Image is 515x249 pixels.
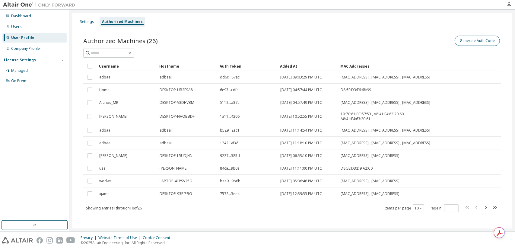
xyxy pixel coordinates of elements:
span: Page n. [430,204,459,212]
img: facebook.svg [37,237,43,244]
span: [DATE] 11:14:54 PM UTC [280,128,322,133]
span: bae9...9b6b [220,179,240,184]
span: DESKTOP-L5UDJHN [160,153,192,158]
span: adbaa [99,141,110,145]
span: [DATE] 12:39:33 PM UTC [280,191,322,196]
span: 5112...a37c [220,100,239,105]
div: Company Profile [11,46,40,51]
span: adbaal [160,141,172,145]
span: [PERSON_NAME] [160,166,188,171]
span: [DATE] 06:53:10 PM UTC [280,153,322,158]
div: Username [99,61,154,71]
span: adbaa [99,128,110,133]
img: linkedin.svg [56,237,63,244]
span: xjame [99,191,110,196]
span: D8:5E:D3:F6:68:99 [341,88,371,92]
span: [MAC_ADDRESS] , [MAC_ADDRESS] , [MAC_ADDRESS] [341,75,430,80]
span: [PERSON_NAME] [99,153,127,158]
span: 9227...385d [220,153,240,158]
div: Privacy [81,235,98,240]
div: Users [11,24,22,29]
span: [MAC_ADDRESS] , [MAC_ADDRESS] , [MAC_ADDRESS] [341,141,430,145]
span: 1242...af45 [220,141,239,145]
img: youtube.svg [66,237,75,244]
button: Generate Auth Code [455,36,500,46]
span: [DATE] 04:57:49 PM UTC [280,100,322,105]
span: [DATE] 09:03:29 PM UTC [280,75,322,80]
span: [DATE] 11:18:10 PM UTC [280,141,322,145]
span: [DATE] 11:11:00 PM UTC [280,166,322,171]
span: [DATE] 04:57:44 PM UTC [280,88,322,92]
span: Items per page [384,204,424,212]
div: Cookie Consent [143,235,174,240]
div: Dashboard [11,14,31,18]
span: LAPTOP-41PSV25G [160,179,192,184]
img: instagram.svg [46,237,53,244]
div: User Profile [11,35,34,40]
span: Authorized Machines (26) [83,37,158,45]
span: 1a11...4306 [220,114,240,119]
span: [MAC_ADDRESS] , [MAC_ADDRESS] , [MAC_ADDRESS] [341,128,430,133]
span: DESKTOP-UB2ESA8 [160,88,193,92]
span: use [99,166,106,171]
span: Showing entries 1 through 10 of 26 [86,206,142,211]
span: Home [99,88,110,92]
p: © 2025 Altair Engineering, Inc. All Rights Reserved. [81,240,174,245]
button: 10 [415,206,423,211]
span: DESKTOP-V3DHVBM [160,100,194,105]
div: License Settings [4,58,36,62]
div: Auth Token [220,61,275,71]
span: DESKTOP-93PIPBO [160,191,192,196]
span: [DATE] 10:52:55 PM UTC [280,114,322,119]
div: Hostname [159,61,215,71]
div: Website Terms of Use [98,235,143,240]
div: Managed [11,68,28,73]
div: On Prem [11,78,26,83]
span: DESKTOP-NAQBBDF [160,114,195,119]
span: D8:5E:D3:D9:A2:C0 [341,166,373,171]
span: dd6c...87ac [220,75,240,80]
span: wodwa [99,179,112,184]
span: adbaal [160,75,172,80]
span: adbaal [160,128,172,133]
div: MAC Addresses [340,61,435,71]
span: [MAC_ADDRESS] , [MAC_ADDRESS] [341,179,399,184]
span: [MAC_ADDRESS] , [MAC_ADDRESS] [341,191,399,196]
span: 84ca...9b0a [220,166,240,171]
span: [DATE] 05:36:46 PM UTC [280,179,322,184]
img: altair_logo.svg [2,237,33,244]
div: Added At [280,61,335,71]
div: Settings [80,19,94,24]
span: [PERSON_NAME] [99,114,127,119]
span: 10:7C:61:0C:57:53 , A8:41:F4:63:20:60 , A8:41:F4:63:20:61 [341,112,434,121]
img: Altair One [3,2,78,8]
span: [MAC_ADDRESS] , [MAC_ADDRESS] , [MAC_ADDRESS] [341,100,430,105]
div: Authorized Machines [102,19,143,24]
span: Alunos_MR [99,100,118,105]
span: b529...2ec1 [220,128,240,133]
span: 6e93...cdfe [220,88,239,92]
span: adbaa [99,75,110,80]
span: 7572...3ee4 [220,191,240,196]
span: [MAC_ADDRESS] , [MAC_ADDRESS] [341,153,399,158]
